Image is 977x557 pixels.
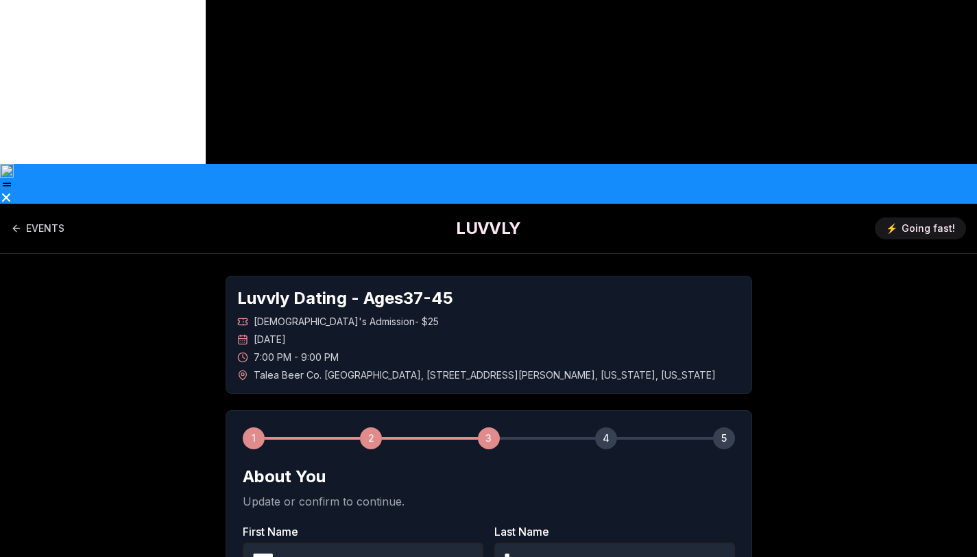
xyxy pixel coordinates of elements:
[360,427,382,449] div: 2
[11,215,64,242] a: Back to events
[254,351,339,364] span: 7:00 PM - 9:00 PM
[595,427,617,449] div: 4
[243,466,735,488] h2: About You
[713,427,735,449] div: 5
[478,427,500,449] div: 3
[902,222,955,235] span: Going fast!
[237,287,740,309] h1: Luvvly Dating - Ages 37 - 45
[254,315,439,329] span: [DEMOGRAPHIC_DATA]'s Admission - $25
[254,333,286,346] span: [DATE]
[494,526,735,537] label: Last Name
[456,217,520,239] a: LUVVLY
[243,427,265,449] div: 1
[243,526,483,537] label: First Name
[243,493,735,510] p: Update or confirm to continue.
[254,368,716,382] span: Talea Beer Co. [GEOGRAPHIC_DATA] , [STREET_ADDRESS][PERSON_NAME] , [US_STATE] , [US_STATE]
[886,222,897,235] span: ⚡️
